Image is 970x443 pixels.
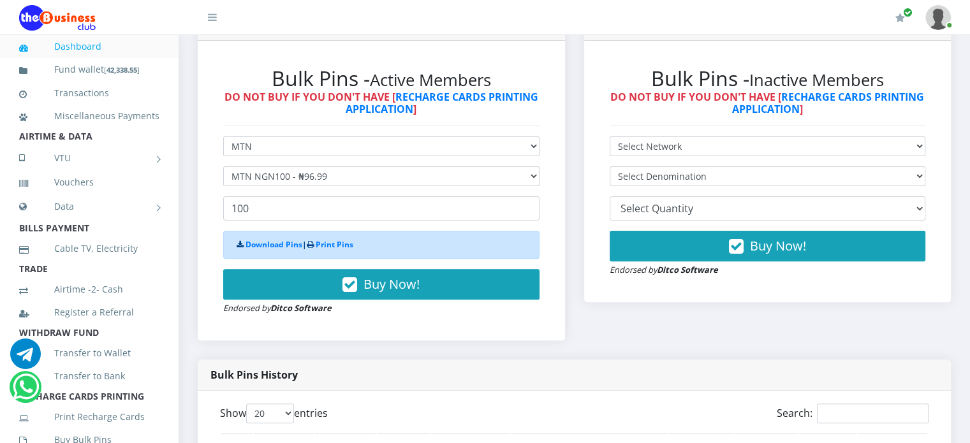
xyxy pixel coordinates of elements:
a: Airtime -2- Cash [19,275,159,304]
small: Endorsed by [610,264,718,275]
a: Fund wallet[42,338.55] [19,55,159,85]
strong: Bulk Pins History [210,368,298,382]
label: Search: [777,403,929,423]
a: Miscellaneous Payments [19,101,159,131]
a: Chat for support [10,348,41,369]
small: Endorsed by [223,302,332,314]
select: Showentries [246,403,294,423]
a: Cable TV, Electricity [19,234,159,263]
a: Print Recharge Cards [19,402,159,432]
strong: Ditco Software [657,264,718,275]
a: Transfer to Bank [19,361,159,391]
img: User [925,5,951,30]
input: Enter Quantity [223,196,540,221]
small: Active Members [370,69,491,91]
b: 42,338.55 [107,65,137,75]
span: Renew/Upgrade Subscription [903,8,913,17]
span: Buy Now! [750,237,806,254]
a: VTU [19,142,159,174]
a: Chat for support [13,381,39,402]
strong: Ditco Software [270,302,332,314]
a: Download Pins [246,239,302,250]
a: Transfer to Wallet [19,338,159,368]
a: Vouchers [19,168,159,197]
img: Logo [19,5,96,31]
a: Print Pins [316,239,353,250]
i: Renew/Upgrade Subscription [895,13,905,23]
h2: Bulk Pins - [610,66,926,91]
a: Transactions [19,78,159,108]
strong: | [237,239,353,250]
h2: Bulk Pins - [223,66,540,91]
button: Buy Now! [610,231,926,261]
a: Dashboard [19,32,159,61]
a: RECHARGE CARDS PRINTING APPLICATION [732,90,925,116]
button: Buy Now! [223,269,540,300]
strong: DO NOT BUY IF YOU DON'T HAVE [ ] [610,90,924,116]
a: Register a Referral [19,298,159,327]
span: Buy Now! [364,275,420,293]
input: Search: [817,403,929,423]
label: Show entries [220,403,328,423]
a: RECHARGE CARDS PRINTING APPLICATION [346,90,538,116]
small: Inactive Members [749,69,884,91]
small: [ ] [104,65,140,75]
a: Data [19,191,159,222]
strong: DO NOT BUY IF YOU DON'T HAVE [ ] [224,90,538,116]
